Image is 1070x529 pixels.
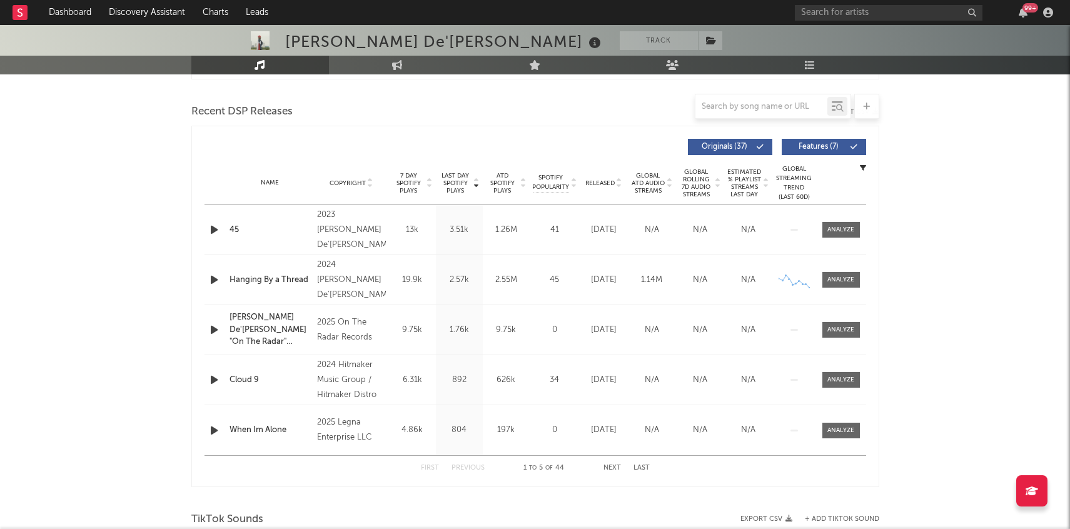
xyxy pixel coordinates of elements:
[486,374,527,386] div: 626k
[439,224,480,236] div: 3.51k
[775,164,813,202] div: Global Streaming Trend (Last 60D)
[631,324,673,336] div: N/A
[727,374,769,386] div: N/A
[679,224,721,236] div: N/A
[533,424,577,436] div: 0
[631,172,665,194] span: Global ATD Audio Streams
[533,274,577,286] div: 45
[583,224,625,236] div: [DATE]
[790,143,847,151] span: Features ( 7 )
[317,415,385,445] div: 2025 Legna Enterprise LLC
[696,143,754,151] span: Originals ( 37 )
[191,512,263,527] span: TikTok Sounds
[452,465,485,471] button: Previous
[805,516,879,523] button: + Add TikTok Sound
[695,102,827,112] input: Search by song name or URL
[545,465,553,471] span: of
[317,208,385,253] div: 2023 [PERSON_NAME] De'[PERSON_NAME]
[392,374,433,386] div: 6.31k
[583,274,625,286] div: [DATE]
[439,324,480,336] div: 1.76k
[620,31,698,50] button: Track
[532,173,569,192] span: Spotify Popularity
[486,424,527,436] div: 197k
[330,179,366,187] span: Copyright
[510,461,578,476] div: 1 5 44
[439,274,480,286] div: 2.57k
[230,374,311,386] a: Cloud 9
[727,424,769,436] div: N/A
[439,172,472,194] span: Last Day Spotify Plays
[585,179,615,187] span: Released
[727,168,762,198] span: Estimated % Playlist Streams Last Day
[486,274,527,286] div: 2.55M
[486,172,519,194] span: ATD Spotify Plays
[631,424,673,436] div: N/A
[792,516,879,523] button: + Add TikTok Sound
[533,224,577,236] div: 41
[583,424,625,436] div: [DATE]
[439,424,480,436] div: 804
[583,374,625,386] div: [DATE]
[679,324,721,336] div: N/A
[631,224,673,236] div: N/A
[631,374,673,386] div: N/A
[529,465,537,471] span: to
[421,465,439,471] button: First
[533,324,577,336] div: 0
[392,224,433,236] div: 13k
[727,224,769,236] div: N/A
[285,31,604,52] div: [PERSON_NAME] De'[PERSON_NAME]
[392,324,433,336] div: 9.75k
[230,424,311,436] a: When Im Alone
[679,168,714,198] span: Global Rolling 7D Audio Streams
[533,374,577,386] div: 34
[583,324,625,336] div: [DATE]
[631,274,673,286] div: 1.14M
[727,274,769,286] div: N/A
[230,274,311,286] a: Hanging By a Thread
[317,358,385,403] div: 2024 Hitmaker Music Group / Hitmaker Distro
[688,139,772,155] button: Originals(37)
[230,311,311,348] a: [PERSON_NAME] De'[PERSON_NAME] "On The Radar" Freestyle
[392,424,433,436] div: 4.86k
[439,374,480,386] div: 892
[1019,8,1027,18] button: 99+
[679,424,721,436] div: N/A
[740,515,792,523] button: Export CSV
[782,139,866,155] button: Features(7)
[230,178,311,188] div: Name
[317,315,385,345] div: 2025 On The Radar Records
[603,465,621,471] button: Next
[392,172,425,194] span: 7 Day Spotify Plays
[486,324,527,336] div: 9.75k
[727,324,769,336] div: N/A
[633,465,650,471] button: Last
[795,5,982,21] input: Search for artists
[1022,3,1038,13] div: 99 +
[230,224,311,236] a: 45
[392,274,433,286] div: 19.9k
[679,274,721,286] div: N/A
[679,374,721,386] div: N/A
[486,224,527,236] div: 1.26M
[317,258,385,303] div: 2024 [PERSON_NAME] De'[PERSON_NAME]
